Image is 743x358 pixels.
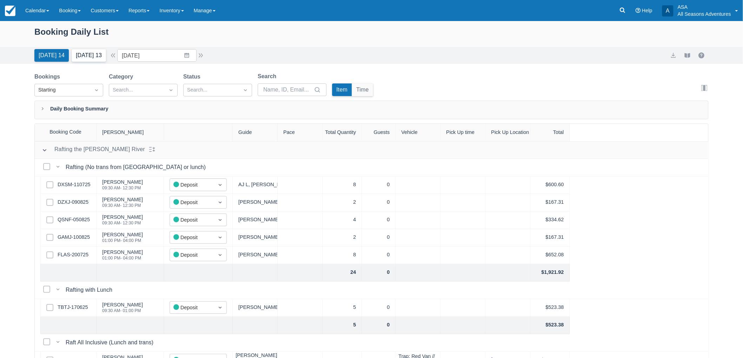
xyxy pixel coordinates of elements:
span: Dropdown icon [93,87,100,94]
div: AJ L, [PERSON_NAME] [233,176,278,194]
p: All Seasons Adventures [678,11,731,18]
label: Category [109,73,136,81]
div: A [662,5,673,16]
div: Daily Booking Summary [34,101,709,119]
div: 0 [362,317,396,334]
label: Bookings [34,73,63,81]
div: [PERSON_NAME] [233,194,278,211]
div: [PERSON_NAME] [233,229,278,246]
span: Dropdown icon [217,251,224,258]
a: TBTJ-170625 [58,304,88,311]
div: [PERSON_NAME] [233,299,278,317]
div: $523.38 [531,317,570,334]
div: $1,921.92 [531,264,570,282]
div: [PERSON_NAME] [102,250,143,255]
div: Deposit [173,251,210,259]
div: 0 [362,194,396,211]
div: Booking Daily List [34,25,709,46]
label: Search [258,72,279,81]
div: 09:30 AM - 12:30 PM [102,186,143,190]
div: Pace [278,124,323,141]
div: Pick Up Location [486,124,531,141]
div: 09:30 AM - 12:30 PM [102,221,143,225]
div: 0 [362,299,396,317]
div: $600.60 [531,176,570,194]
i: Help [636,8,640,13]
div: Deposit [173,216,210,224]
span: Dropdown icon [217,216,224,223]
div: Pick Up time [441,124,486,141]
button: Rafting the [PERSON_NAME] River [39,144,148,156]
div: [PERSON_NAME] [102,302,143,307]
div: Deposit [173,181,210,189]
img: checkfront-main-nav-mini-logo.png [5,6,15,16]
div: Total Quantity [323,124,362,141]
div: Booking Code [35,124,97,141]
div: $167.31 [531,229,570,246]
div: [PERSON_NAME] [233,246,278,264]
div: Starting [38,86,87,94]
div: Guide [233,124,278,141]
div: 0 [362,229,396,246]
div: 0 [362,246,396,264]
div: $523.38 [531,299,570,317]
div: 0 [362,176,396,194]
div: [PERSON_NAME] [97,124,164,141]
div: 09:30 AM - 12:30 PM [102,203,143,208]
div: $167.31 [531,194,570,211]
div: 5 [323,317,362,334]
div: Guests [362,124,396,141]
div: Vehicle [396,124,441,141]
div: $652.08 [531,246,570,264]
div: 01:00 PM - 04:00 PM [102,256,143,260]
button: [DATE] 13 [72,49,106,62]
div: 0 [362,211,396,229]
div: 24 [323,264,362,282]
div: 8 [323,176,362,194]
div: 2 [323,194,362,211]
span: Dropdown icon [217,234,224,241]
div: 0 [362,264,396,282]
div: [PERSON_NAME] [102,232,143,237]
a: GAMJ-100825 [58,234,90,241]
div: Deposit [173,198,210,207]
div: 2 [323,229,362,246]
button: Time [352,83,373,96]
div: Deposit [173,304,210,312]
a: FLAS-200725 [58,251,88,259]
div: [PERSON_NAME] [102,180,143,184]
div: Deposit [173,234,210,242]
button: export [669,51,678,60]
span: Help [642,8,652,13]
span: Dropdown icon [242,87,249,94]
div: 01:00 PM - 04:00 PM [102,238,143,243]
div: Rafting with Lunch [66,286,115,294]
span: Dropdown icon [217,304,224,311]
a: DXSM-110725 [58,181,91,189]
span: Dropdown icon [167,87,175,94]
a: QSNF-050825 [58,216,90,224]
div: $334.62 [531,211,570,229]
p: ASA [678,4,731,11]
button: [DATE] 14 [34,49,69,62]
div: Raft All Inclusive (Lunch and trans) [66,338,156,347]
div: [PERSON_NAME] [102,215,143,219]
div: [PERSON_NAME] [102,197,143,202]
input: Date [117,49,197,62]
a: DZXJ-090825 [58,198,88,206]
div: 8 [323,246,362,264]
input: Name, ID, Email... [263,83,313,96]
div: Rafting (No trans from [GEOGRAPHIC_DATA] or lunch) [66,163,209,171]
label: Status [183,73,203,81]
button: Item [332,83,352,96]
span: Dropdown icon [217,181,224,188]
div: 4 [323,211,362,229]
div: 09:30 AM - 01:00 PM [102,309,143,313]
span: Dropdown icon [217,199,224,206]
div: 5 [323,299,362,317]
div: [PERSON_NAME] [233,211,278,229]
div: Total [531,124,570,141]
